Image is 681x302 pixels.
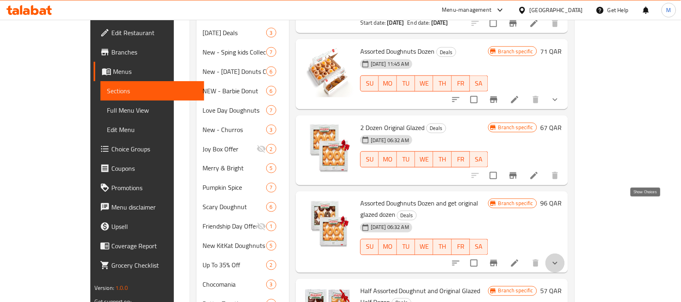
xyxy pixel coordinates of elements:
[364,78,376,89] span: SU
[431,17,448,28] b: [DATE]
[485,167,502,184] span: Select to update
[267,165,276,172] span: 5
[526,254,545,273] button: delete
[196,178,289,197] div: Pumpkin Spice7
[94,23,204,42] a: Edit Restaurant
[529,171,539,180] a: Edit menu item
[267,126,276,134] span: 3
[196,217,289,236] div: Friendship Day Offer1
[455,78,467,89] span: FR
[382,154,394,166] span: MO
[267,48,276,56] span: 7
[368,224,412,231] span: [DATE] 06:32 AM
[452,151,470,168] button: FR
[550,95,560,105] svg: Show Choices
[530,6,583,15] div: [GEOGRAPHIC_DATA]
[495,48,537,55] span: Branch specific
[666,6,671,15] span: M
[196,23,289,42] div: [DATE] Deals3
[196,256,289,275] div: Up To 35% Off2
[196,139,289,159] div: Joy Box Offer2
[529,19,539,28] a: Edit menu item
[382,78,394,89] span: MO
[360,151,379,168] button: SU
[94,62,204,81] a: Menus
[397,151,415,168] button: TU
[266,280,276,289] div: items
[267,184,276,192] span: 7
[203,241,266,251] span: New KitKat Doughnuts
[415,75,433,92] button: WE
[379,151,397,168] button: MO
[196,42,289,62] div: New - Sping kids Collection7
[266,86,276,96] div: items
[360,45,435,57] span: Assorted Doughnuts Dozen
[415,151,433,168] button: WE
[302,198,354,250] img: Assorted Doughnuts Dozen and get original glazed dozen
[470,239,488,255] button: SA
[485,15,502,32] span: Select to update
[266,222,276,231] div: items
[400,154,412,166] span: TU
[433,239,451,255] button: TH
[111,202,198,212] span: Menu disclaimer
[364,154,376,166] span: SU
[94,283,114,293] span: Version:
[495,287,537,295] span: Branch specific
[266,183,276,193] div: items
[368,136,412,144] span: [DATE] 06:32 AM
[100,81,204,101] a: Sections
[196,81,289,101] div: NEW - Barbie Donut6
[466,91,483,108] span: Select to update
[452,239,470,255] button: FR
[446,254,466,273] button: sort-choices
[545,90,565,109] button: show more
[203,280,266,289] div: Chocomania
[433,151,451,168] button: TH
[387,17,404,28] b: [DATE]
[470,75,488,92] button: SA
[433,75,451,92] button: TH
[94,197,204,217] a: Menu disclaimer
[203,67,266,76] span: New - [DATE] Donuts Collection
[437,154,448,166] span: TH
[267,242,276,250] span: 5
[115,283,128,293] span: 1.0.0
[94,159,204,178] a: Coupons
[203,260,266,270] div: Up To 35% Off
[203,183,266,193] span: Pumpkin Spice
[266,260,276,270] div: items
[302,122,354,174] img: 2 Dozen Original Glazed
[540,285,562,297] h6: 57 QAR
[266,144,276,154] div: items
[266,241,276,251] div: items
[196,120,289,139] div: New - Churros3
[427,124,446,133] span: Deals
[257,144,266,154] svg: Inactive section
[203,105,266,115] span: Love Day Doughnuts
[484,254,503,273] button: Branch-specific-item
[379,239,397,255] button: MO
[111,47,198,57] span: Branches
[267,68,276,75] span: 6
[203,28,266,38] div: Ramadan Deals
[407,17,430,28] span: End date:
[364,241,376,253] span: SU
[111,164,198,173] span: Coupons
[455,154,467,166] span: FR
[203,222,257,231] span: Friendship Day Offer
[203,125,266,134] span: New - Churros
[368,60,412,68] span: [DATE] 11:45 AM
[100,101,204,120] a: Full Menu View
[526,90,545,109] button: delete
[94,139,204,159] a: Choice Groups
[397,211,416,220] span: Deals
[203,202,266,212] span: Scary Doughnut
[545,254,565,273] button: show more
[267,281,276,289] span: 3
[266,202,276,212] div: items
